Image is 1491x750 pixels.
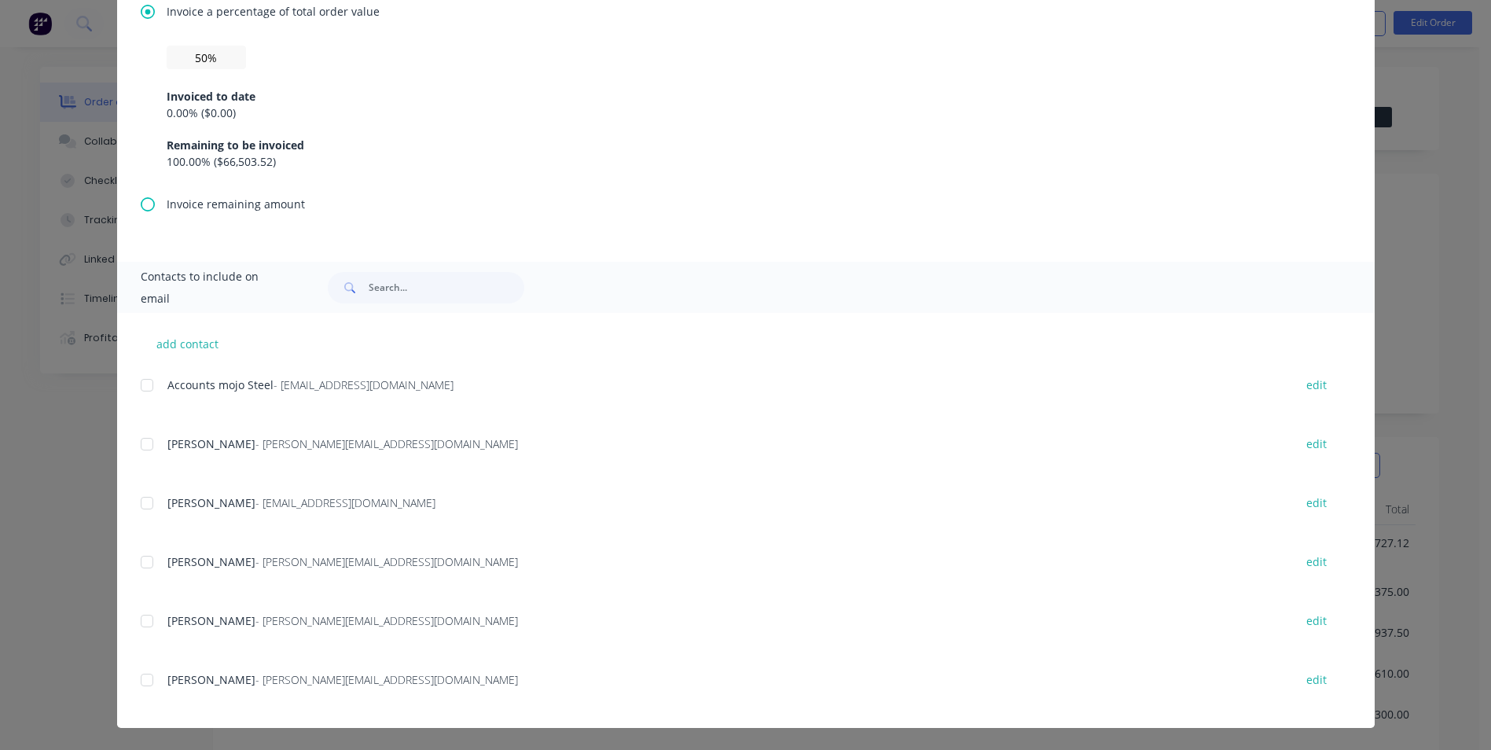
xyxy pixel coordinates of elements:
[167,46,246,69] input: 0%
[255,495,435,510] span: - [EMAIL_ADDRESS][DOMAIN_NAME]
[167,672,255,687] span: [PERSON_NAME]
[255,613,518,628] span: - [PERSON_NAME][EMAIL_ADDRESS][DOMAIN_NAME]
[1297,669,1336,690] button: edit
[1297,492,1336,513] button: edit
[1297,551,1336,572] button: edit
[255,436,518,451] span: - [PERSON_NAME][EMAIL_ADDRESS][DOMAIN_NAME]
[167,137,1325,153] div: Remaining to be invoiced
[167,495,255,510] span: [PERSON_NAME]
[167,3,380,20] span: Invoice a percentage of total order value
[1297,433,1336,454] button: edit
[167,436,255,451] span: [PERSON_NAME]
[167,153,1325,170] div: 100.00 % ( $66,503.52 )
[167,196,305,212] span: Invoice remaining amount
[167,377,274,392] span: Accounts mojo Steel
[255,672,518,687] span: - [PERSON_NAME][EMAIL_ADDRESS][DOMAIN_NAME]
[369,272,524,303] input: Search...
[167,613,255,628] span: [PERSON_NAME]
[274,377,454,392] span: - [EMAIL_ADDRESS][DOMAIN_NAME]
[141,332,235,355] button: add contact
[167,554,255,569] span: [PERSON_NAME]
[141,266,289,310] span: Contacts to include on email
[1297,374,1336,395] button: edit
[1297,610,1336,631] button: edit
[255,554,518,569] span: - [PERSON_NAME][EMAIL_ADDRESS][DOMAIN_NAME]
[167,105,1325,121] div: 0.00 % ( $0.00 )
[167,88,1325,105] div: Invoiced to date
